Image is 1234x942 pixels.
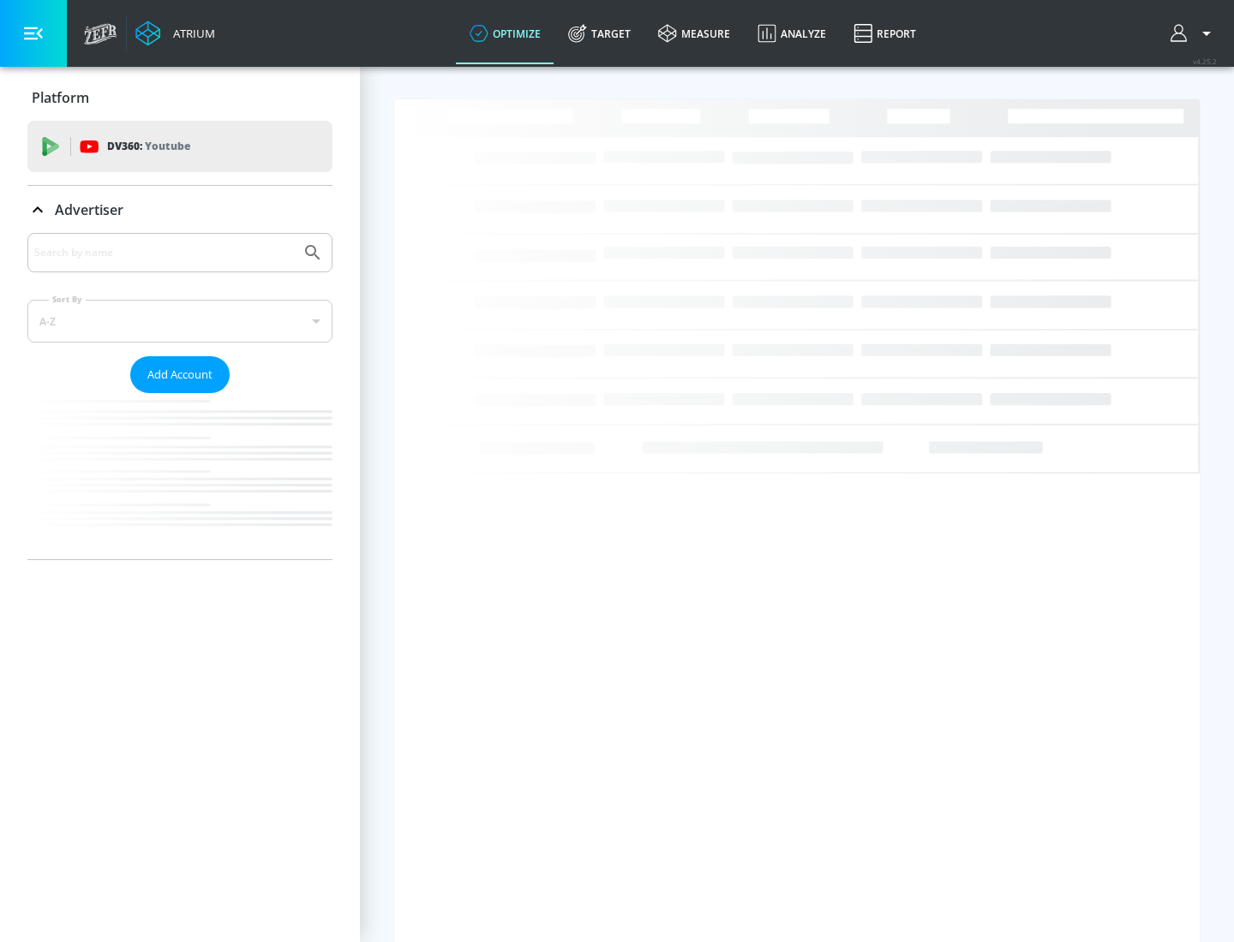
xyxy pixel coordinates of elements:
a: Report [840,3,930,64]
div: DV360: Youtube [27,121,332,172]
a: measure [644,3,744,64]
p: Platform [32,88,89,107]
a: Target [554,3,644,64]
a: optimize [456,3,554,64]
label: Sort By [49,294,86,305]
div: Advertiser [27,233,332,559]
input: Search by name [34,241,294,264]
button: Add Account [130,356,230,393]
div: Atrium [166,26,215,41]
div: Platform [27,74,332,122]
div: A-Z [27,300,332,343]
p: Advertiser [55,200,123,219]
p: DV360: [107,137,190,156]
div: Advertiser [27,186,332,234]
p: Youtube [145,137,190,155]
nav: list of Advertiser [27,393,332,559]
span: v 4.25.2 [1193,57,1217,66]
a: Atrium [135,21,215,46]
span: Add Account [147,365,213,385]
a: Analyze [744,3,840,64]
